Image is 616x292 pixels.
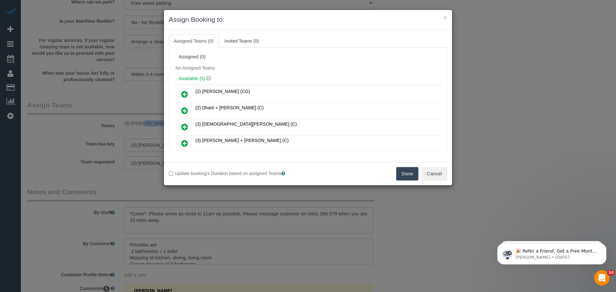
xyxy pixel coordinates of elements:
span: (2) [PERSON_NAME] (CG) [195,89,250,94]
iframe: Intercom live chat [594,270,610,286]
h4: Available (5) [179,76,437,81]
span: (3) [DEMOGRAPHIC_DATA][PERSON_NAME] (C) [195,121,297,127]
button: Cancel [421,167,447,180]
a: Invited Teams (0) [219,34,264,48]
label: Update booking's Duration based on assigned Teams [169,170,303,177]
span: No Assigned Teams [175,65,215,71]
button: Done [396,167,419,180]
a: Assigned Teams (0) [169,34,218,48]
h3: Assign Booking to: [169,15,447,24]
input: Update booking's Duration based on assigned Teams [169,171,173,176]
span: 10 [607,270,615,275]
button: × [443,14,447,21]
iframe: Intercom notifications message [488,230,616,275]
span: (2) Dharti + [PERSON_NAME] (C) [195,105,264,110]
div: Assigned (0) [179,54,437,60]
span: (3) [PERSON_NAME] + [PERSON_NAME] (C) [195,138,289,143]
